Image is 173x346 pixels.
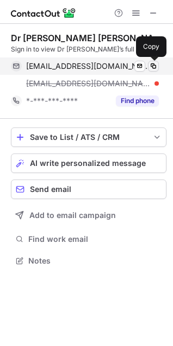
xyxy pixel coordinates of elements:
[11,253,166,268] button: Notes
[11,206,166,225] button: Add to email campaign
[11,33,166,43] div: Dr [PERSON_NAME] [PERSON_NAME]
[11,232,166,247] button: Find work email
[116,95,159,106] button: Reveal Button
[30,133,147,142] div: Save to List / ATS / CRM
[11,127,166,147] button: save-profile-one-click
[11,7,76,20] img: ContactOut v5.3.10
[30,185,71,194] span: Send email
[11,153,166,173] button: AI write personalized message
[28,234,162,244] span: Find work email
[29,211,116,220] span: Add to email campaign
[26,79,151,88] span: [EMAIL_ADDRESS][DOMAIN_NAME]
[30,159,146,168] span: AI write personalized message
[11,44,166,54] div: Sign in to view Dr [PERSON_NAME]’s full profile
[28,256,162,266] span: Notes
[26,61,151,71] span: [EMAIL_ADDRESS][DOMAIN_NAME]
[11,180,166,199] button: Send email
